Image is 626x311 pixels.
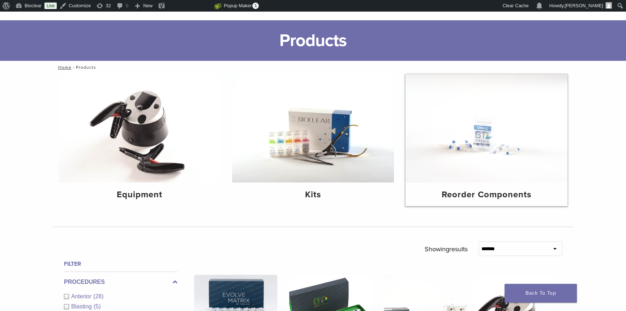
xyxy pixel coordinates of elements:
[425,241,468,257] p: Showing results
[59,74,220,206] a: Equipment
[232,74,394,182] img: Kits
[71,303,94,310] span: Blasting
[238,188,388,201] h4: Kits
[64,278,177,286] label: Procedures
[565,3,603,8] span: [PERSON_NAME]
[406,74,567,182] img: Reorder Components
[71,66,76,69] span: /
[59,74,220,182] img: Equipment
[94,303,101,310] span: (5)
[232,74,394,206] a: Kits
[71,293,93,299] span: Anterior
[174,2,214,10] img: Views over 48 hours. Click for more Jetpack Stats.
[53,61,573,74] nav: Products
[44,3,57,9] a: Live
[64,188,215,201] h4: Equipment
[64,260,177,268] h4: Filter
[252,3,259,9] span: 1
[505,284,577,303] a: Back To Top
[93,293,103,299] span: (28)
[411,188,562,201] h4: Reorder Components
[56,65,71,70] a: Home
[406,74,567,206] a: Reorder Components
